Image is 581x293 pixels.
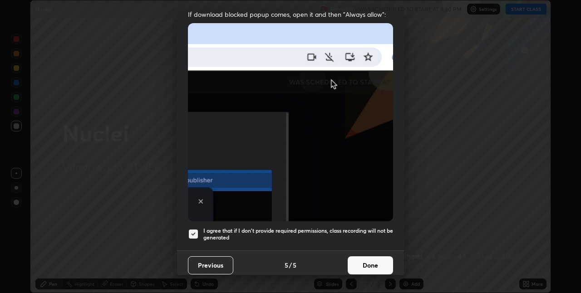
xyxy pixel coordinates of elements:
[348,256,393,274] button: Done
[285,260,288,270] h4: 5
[293,260,296,270] h4: 5
[188,23,393,221] img: downloads-permission-blocked.gif
[203,227,393,241] h5: I agree that if I don't provide required permissions, class recording will not be generated
[289,260,292,270] h4: /
[188,256,233,274] button: Previous
[188,10,393,19] span: If download blocked popup comes, open it and then "Always allow":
